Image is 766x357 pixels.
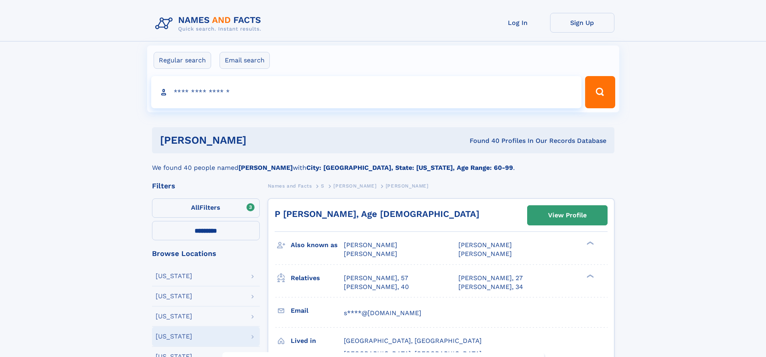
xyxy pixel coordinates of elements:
span: S [321,183,324,189]
span: [PERSON_NAME] [386,183,429,189]
div: [US_STATE] [156,293,192,299]
span: [GEOGRAPHIC_DATA], [GEOGRAPHIC_DATA] [344,337,482,345]
h3: Also known as [291,238,344,252]
b: [PERSON_NAME] [238,164,293,171]
a: [PERSON_NAME], 57 [344,274,408,283]
a: Names and Facts [268,181,312,191]
label: Regular search [154,52,211,69]
label: Email search [220,52,270,69]
a: [PERSON_NAME], 34 [458,283,523,291]
span: All [191,204,199,211]
div: [US_STATE] [156,333,192,340]
input: search input [151,76,582,108]
div: ❯ [585,273,594,279]
div: Filters [152,182,260,190]
button: Search Button [585,76,615,108]
a: Log In [486,13,550,33]
h3: Email [291,304,344,318]
h3: Lived in [291,334,344,348]
span: [PERSON_NAME] [333,183,376,189]
img: Logo Names and Facts [152,13,268,35]
a: [PERSON_NAME], 27 [458,274,523,283]
div: We found 40 people named with . [152,153,614,173]
div: Found 40 Profiles In Our Records Database [358,136,606,145]
span: [PERSON_NAME] [458,250,512,258]
div: ❯ [585,241,594,246]
a: S [321,181,324,191]
a: [PERSON_NAME] [333,181,376,191]
h3: Relatives [291,271,344,285]
span: [PERSON_NAME] [344,250,397,258]
a: Sign Up [550,13,614,33]
div: View Profile [548,206,587,225]
span: [PERSON_NAME] [344,241,397,249]
b: City: [GEOGRAPHIC_DATA], State: [US_STATE], Age Range: 60-99 [306,164,513,171]
a: [PERSON_NAME], 40 [344,283,409,291]
div: [US_STATE] [156,313,192,320]
a: View Profile [528,206,607,225]
div: [US_STATE] [156,273,192,279]
span: [PERSON_NAME] [458,241,512,249]
label: Filters [152,198,260,218]
a: P [PERSON_NAME], Age [DEMOGRAPHIC_DATA] [275,209,479,219]
h1: [PERSON_NAME] [160,135,358,145]
div: Browse Locations [152,250,260,257]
